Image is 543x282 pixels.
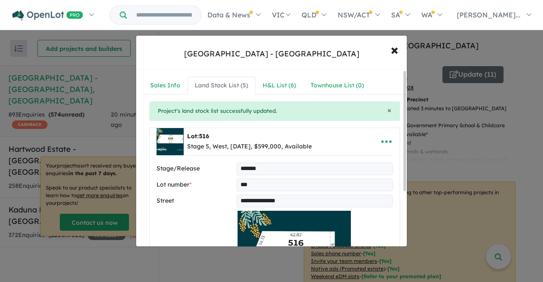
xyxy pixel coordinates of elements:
[391,40,398,59] span: ×
[387,105,392,115] span: ×
[150,81,180,91] div: Sales Info
[199,132,209,140] span: 516
[187,142,312,152] div: Stage 5, West, [DATE], $599,000, Available
[12,10,83,21] img: Openlot PRO Logo White
[157,164,233,174] label: Stage/Release
[157,196,233,206] label: Street
[157,180,233,190] label: Lot number
[129,6,199,24] input: Try estate name, suburb, builder or developer
[184,48,359,59] div: [GEOGRAPHIC_DATA] - [GEOGRAPHIC_DATA]
[195,81,248,91] div: Land Stock List ( 5 )
[187,132,209,140] b: Lot:
[311,81,364,91] div: Townhouse List ( 0 )
[157,128,184,155] img: Ridgelea%20Estate%20-%20Pakenham%20East%20-%20Lot%20516___1724812681.jpg
[387,106,392,114] button: Close
[149,101,400,121] div: Project's land stock list successfully updated.
[457,11,521,19] span: [PERSON_NAME]...
[263,81,296,91] div: H&L List ( 6 )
